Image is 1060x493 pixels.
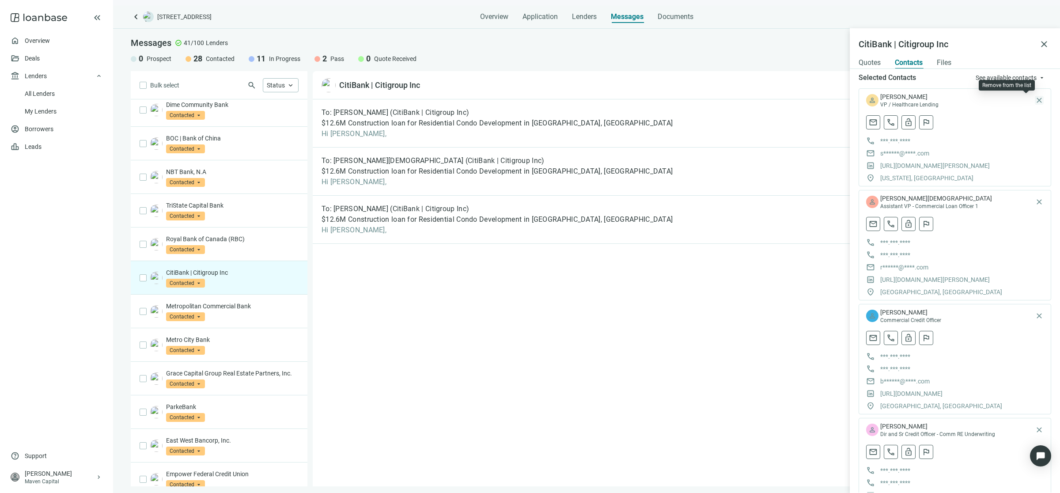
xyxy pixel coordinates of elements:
[880,275,990,284] a: [URL][DOMAIN_NAME][PERSON_NAME]
[901,445,916,459] button: lock_open
[143,11,154,22] img: deal-logo
[150,272,163,284] img: 68941e63-d75b-4c6e-92ee-fc3b76cd4dc4.png
[869,334,878,342] span: mail
[166,436,299,445] p: East West Bancorp, Inc.
[880,308,1033,317] p: [PERSON_NAME]
[166,100,299,109] p: Dime Community Bank
[257,53,265,64] span: 11
[147,54,171,63] span: Prospect
[880,402,1002,410] span: [GEOGRAPHIC_DATA], [GEOGRAPHIC_DATA]
[880,174,973,182] span: [US_STATE], [GEOGRAPHIC_DATA]
[95,72,102,80] span: keyboard_arrow_up
[880,101,1033,108] span: VP / Healthcare Lending
[880,161,990,170] a: [URL][DOMAIN_NAME][PERSON_NAME]
[982,82,1031,89] div: Remove from the list
[322,119,673,128] span: $12.6M Construction loan for Residential Condo Development in [GEOGRAPHIC_DATA], [GEOGRAPHIC_DATA]
[193,53,202,64] span: 28
[868,96,876,104] span: person
[322,156,545,165] span: To: [PERSON_NAME][DEMOGRAPHIC_DATA] (CitiBank | Citigroup Inc)
[92,12,102,23] button: keyboard_double_arrow_left
[11,72,19,80] span: account_balance
[267,82,285,89] span: Status
[166,212,205,220] span: Contacted
[658,12,693,21] span: Documents
[150,305,163,318] img: c3790b7e-93c3-4683-97db-0a3f1908e4a9
[880,317,1033,324] span: Commercial Credit Officer
[880,389,943,398] a: [URL][DOMAIN_NAME]
[157,12,212,21] span: [STREET_ADDRESS]
[859,58,881,67] span: Quotes
[922,447,931,456] span: flag
[25,108,57,115] a: My Lenders
[166,134,299,143] p: BOC | Bank of China
[886,118,895,127] span: call
[287,81,295,89] span: keyboard_arrow_up
[866,149,875,158] span: mail
[868,198,876,206] span: person
[884,331,898,345] button: call
[166,268,299,277] p: CitiBank | Citigroup Inc
[150,473,163,485] img: 34713991-7d78-4c03-ac46-5a371a766d4a
[880,288,1002,296] span: [GEOGRAPHIC_DATA], [GEOGRAPHIC_DATA]
[884,217,898,231] button: call
[166,279,205,288] span: Contacted
[1035,425,1044,434] button: close
[904,118,913,127] span: lock_open
[322,226,673,235] span: Hi [PERSON_NAME],
[166,178,205,187] span: Contacted
[869,118,878,127] span: mail
[884,115,898,129] button: call
[880,92,1033,101] p: [PERSON_NAME]
[922,118,931,127] span: flag
[95,474,102,481] span: keyboard_arrow_right
[11,451,19,460] span: help
[366,53,371,64] span: 0
[866,174,875,182] span: location_on
[150,205,163,217] img: 0f67b155-f9ec-4602-8bfa-cad99741054c.png
[166,335,299,344] p: Metro City Bank
[150,80,179,90] span: Bulk select
[919,445,933,459] button: flag
[131,38,171,48] span: Messages
[166,235,299,243] p: Royal Bank of Canada (RBC)
[166,111,205,120] span: Contacted
[880,431,1033,438] span: Dir and Sr Credit Officer - Comm RE Underwriting
[919,217,933,231] button: flag
[184,38,204,47] span: 41/100
[901,217,916,231] button: lock_open
[895,58,923,67] span: Contacts
[968,71,1051,85] button: See available contactsarrow_drop_down
[880,194,1033,203] p: [PERSON_NAME][DEMOGRAPHIC_DATA]
[880,203,1033,210] span: Assistant VP - Commercial Loan Officer 1
[866,238,875,247] span: call
[166,447,205,455] span: Contacted
[859,73,916,82] span: Selected Contacts
[322,205,469,213] span: To: [PERSON_NAME] (CitiBank | Citigroup Inc)
[866,364,875,373] span: call
[166,379,205,388] span: Contacted
[166,144,205,153] span: Contacted
[886,447,895,456] span: call
[166,312,205,321] span: Contacted
[901,115,916,129] button: lock_open
[322,215,673,224] span: $12.6M Construction loan for Residential Condo Development in [GEOGRAPHIC_DATA], [GEOGRAPHIC_DATA]
[868,426,876,434] span: person
[919,331,933,345] button: flag
[322,129,673,138] span: Hi [PERSON_NAME],
[150,137,163,150] img: f78baf1b-226a-4738-a8aa-bc85690cb08a
[522,12,558,21] span: Application
[976,74,1037,81] span: See available contacts
[166,480,205,489] span: Contacted
[322,167,673,176] span: $12.6M Construction loan for Residential Condo Development in [GEOGRAPHIC_DATA], [GEOGRAPHIC_DATA]
[869,447,878,456] span: mail
[1037,37,1051,51] button: close
[322,78,336,92] img: 68941e63-d75b-4c6e-92ee-fc3b76cd4dc4.png
[886,220,895,228] span: call
[866,115,880,129] button: mail
[166,346,205,355] span: Contacted
[25,478,95,485] div: Maven Capital
[322,108,469,117] span: To: [PERSON_NAME] (CitiBank | Citigroup Inc)
[1035,197,1044,206] button: close
[25,469,95,478] div: [PERSON_NAME]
